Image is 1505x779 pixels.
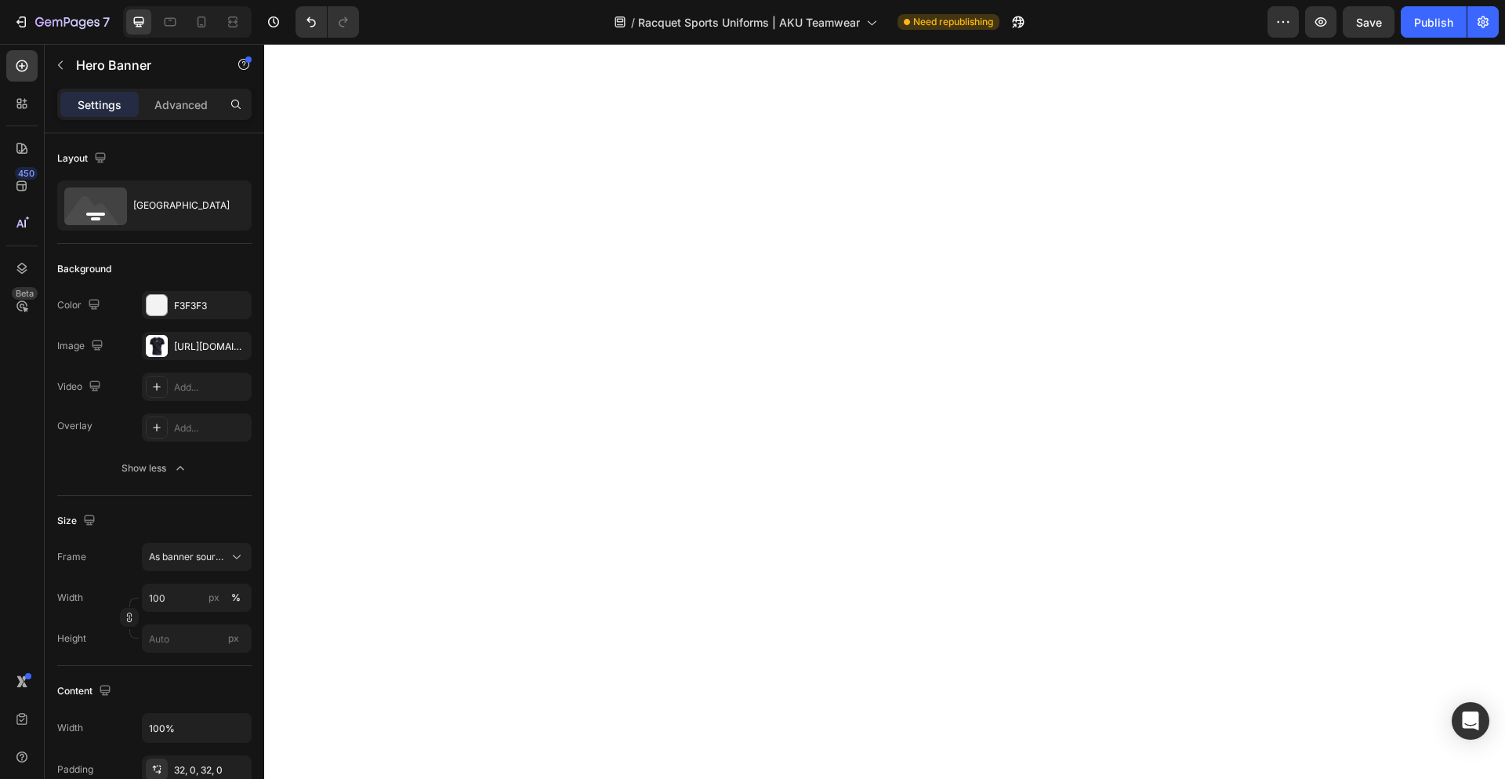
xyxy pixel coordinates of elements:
[57,377,104,398] div: Video
[76,56,209,75] p: Hero Banner
[174,380,248,395] div: Add...
[103,13,110,31] p: 7
[57,550,86,564] label: Frame
[57,336,107,357] div: Image
[57,419,92,433] div: Overlay
[57,148,110,169] div: Layout
[142,624,252,653] input: px
[6,6,117,38] button: 7
[264,44,1505,779] iframe: Design area
[296,6,359,38] div: Undo/Redo
[174,299,248,313] div: F3F3F3
[57,295,103,316] div: Color
[149,550,226,564] span: As banner source
[57,511,99,532] div: Size
[205,588,223,607] button: %
[57,721,83,735] div: Width
[1414,14,1453,31] div: Publish
[231,591,241,605] div: %
[154,96,208,113] p: Advanced
[631,14,635,31] span: /
[174,340,248,354] div: [URL][DOMAIN_NAME]
[57,262,111,276] div: Background
[15,167,38,180] div: 450
[1356,16,1382,29] span: Save
[174,763,248,777] div: 32, 0, 32, 0
[913,15,993,29] span: Need republishing
[142,584,252,612] input: px%
[121,460,188,476] div: Show less
[133,187,229,224] div: [GEOGRAPHIC_DATA]
[1343,6,1394,38] button: Save
[57,763,93,777] div: Padding
[57,632,86,646] label: Height
[142,543,252,571] button: As banner source
[57,454,252,482] button: Show less
[1452,702,1489,740] div: Open Intercom Messenger
[228,632,239,644] span: px
[209,591,219,605] div: px
[12,287,38,300] div: Beta
[78,96,121,113] p: Settings
[57,591,83,605] label: Width
[1401,6,1467,38] button: Publish
[227,588,245,607] button: px
[174,421,248,435] div: Add...
[638,14,860,31] span: Racquet Sports Uniforms | AKU Teamwear
[143,714,251,742] input: Auto
[57,681,114,702] div: Content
